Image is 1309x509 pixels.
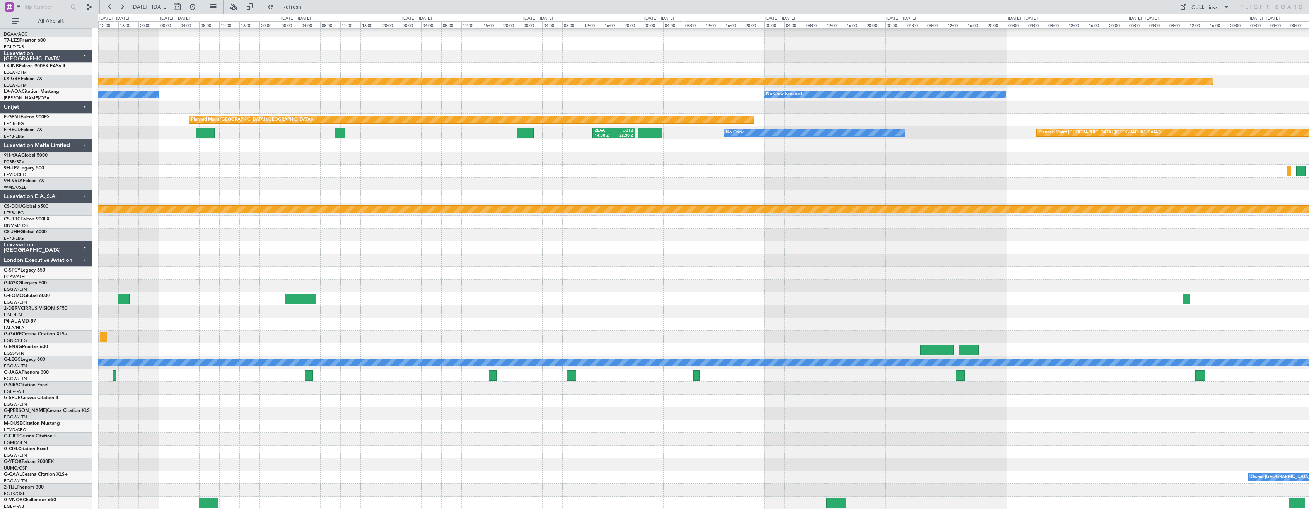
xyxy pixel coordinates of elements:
[764,21,784,28] div: 00:00
[4,294,50,298] a: G-FOMOGlobal 6000
[4,312,22,318] a: LIML/LIN
[906,21,926,28] div: 04:00
[280,21,300,28] div: 00:00
[4,306,21,311] span: 2-DBRV
[4,299,27,305] a: EGGW/LTN
[522,21,542,28] div: 00:00
[704,21,724,28] div: 12:00
[4,383,48,388] a: G-SIRSCitation Excel
[4,396,21,400] span: G-SPUR
[4,204,48,209] a: CS-DOUGlobal 6500
[4,389,24,395] a: EGLF/FAB
[4,478,27,484] a: EGGW/LTN
[4,498,56,502] a: G-VNORChallenger 650
[4,64,65,68] a: LX-INBFalcon 900EX EASy II
[4,153,21,158] span: 9H-YAA
[865,21,885,28] div: 20:00
[4,38,20,43] span: T7-LZZI
[320,21,340,28] div: 08:00
[4,179,44,183] a: 9H-VSLKFalcon 7X
[1250,15,1280,22] div: [DATE] - [DATE]
[1208,21,1228,28] div: 16:00
[4,64,19,68] span: LX-INB
[4,287,27,292] a: EGGW/LTN
[986,21,1006,28] div: 20:00
[4,172,26,178] a: LFMD/CEQ
[264,1,311,13] button: Refresh
[4,294,24,298] span: G-FOMO
[4,268,45,273] a: G-SPCYLegacy 650
[239,21,259,28] div: 16:00
[4,274,25,280] a: LGAV/ATH
[4,306,67,311] a: 2-DBRVCIRRUS VISION SF50
[4,357,45,362] a: G-LEGCLegacy 600
[4,472,68,477] a: G-GAALCessna Citation XLS+
[4,485,17,490] span: 2-TIJL
[1039,127,1161,138] div: Planned Maint [GEOGRAPHIC_DATA] ([GEOGRAPHIC_DATA])
[1168,21,1188,28] div: 08:00
[4,453,27,458] a: EGGW/LTN
[1148,21,1168,28] div: 04:00
[191,114,313,126] div: Planned Maint [GEOGRAPHIC_DATA] ([GEOGRAPHIC_DATA])
[1269,21,1289,28] div: 04:00
[98,21,118,28] div: 12:00
[4,408,90,413] a: G-[PERSON_NAME]Cessna Citation XLS
[644,15,674,22] div: [DATE] - [DATE]
[4,159,24,165] a: FCBB/BZV
[614,128,633,133] div: UGTB
[643,21,663,28] div: 00:00
[381,21,401,28] div: 20:00
[179,21,199,28] div: 04:00
[4,325,24,331] a: FALA/HLA
[4,332,22,336] span: G-GARE
[663,21,683,28] div: 04:00
[401,21,421,28] div: 00:00
[4,434,19,439] span: G-FJET
[595,133,614,138] div: 14:00 Z
[1176,1,1233,13] button: Quick Links
[4,184,27,190] a: WMSA/SZB
[1229,21,1249,28] div: 20:00
[4,319,36,324] a: P4-AUAMD-87
[4,236,24,241] a: LFPB/LBG
[4,166,19,171] span: 9H-LPZ
[4,89,59,94] a: LX-AOACitation Mustang
[595,128,614,133] div: ZBAA
[4,491,25,497] a: EGTK/OXF
[4,459,22,464] span: G-YFOX
[4,357,20,362] span: G-LEGC
[4,281,47,285] a: G-KGKGLegacy 600
[4,401,27,407] a: EGGW/LTN
[20,19,82,24] span: All Aircraft
[4,115,50,120] a: F-GPNJFalcon 900EX
[4,350,24,356] a: EGSS/STN
[4,421,22,426] span: M-OUSE
[4,77,21,81] span: LX-GBH
[562,21,582,28] div: 08:00
[4,440,27,446] a: EGMC/SEN
[340,21,360,28] div: 12:00
[4,498,23,502] span: G-VNOR
[131,3,168,10] span: [DATE] - [DATE]
[4,396,58,400] a: G-SPURCessna Citation II
[1188,21,1208,28] div: 12:00
[4,459,54,464] a: G-YFOXFalcon 2000EX
[4,95,49,101] a: [PERSON_NAME]/QSA
[118,21,138,28] div: 16:00
[1008,15,1038,22] div: [DATE] - [DATE]
[461,21,481,28] div: 12:00
[4,230,20,234] span: CS-JHH
[684,21,704,28] div: 08:00
[4,128,42,132] a: F-HECDFalcon 7X
[1108,21,1128,28] div: 20:00
[4,128,21,132] span: F-HECD
[4,217,20,222] span: CS-RRC
[502,21,522,28] div: 20:00
[4,281,22,285] span: G-KGKG
[360,21,381,28] div: 16:00
[160,15,190,22] div: [DATE] - [DATE]
[4,376,27,382] a: EGGW/LTN
[4,421,60,426] a: M-OUSECitation Mustang
[766,89,802,100] div: No Crew Sabadell
[784,21,804,28] div: 04:00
